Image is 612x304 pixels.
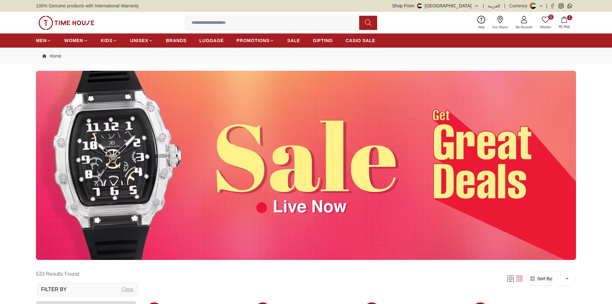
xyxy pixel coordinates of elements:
[559,4,563,8] a: Instagram
[166,37,187,44] span: BRANDS
[567,4,572,8] a: Whatsapp
[490,25,510,30] span: Our Stores
[550,4,555,8] a: Facebook
[504,3,505,9] span: |
[236,35,274,46] a: PROMOTIONS
[200,37,224,44] span: LUGGAGE
[64,37,83,44] span: WOMEN
[529,275,553,282] button: Sort By:
[121,286,134,293] div: Clear
[567,15,572,20] span: 1
[483,3,484,9] span: |
[536,14,555,31] a: 0Wishlist
[313,35,333,46] a: GIFTING
[36,71,576,260] img: ...
[64,35,88,46] a: WOMEN
[236,37,270,44] span: PROMOTIONS
[130,37,148,44] span: UNISEX
[166,35,187,46] a: BRANDS
[346,37,376,44] span: CASIO SALE
[536,275,553,282] span: Sort By:
[555,15,573,30] button: 1My Bag
[417,3,422,8] img: United Arab Emirates
[36,37,47,44] span: MEN
[36,3,139,9] span: 100% Genuine products with International Warranty
[556,24,572,29] span: My Bag
[36,266,139,282] h6: 533 Results Found
[36,48,576,64] nav: Breadcrumb
[42,53,61,59] a: Home
[489,14,512,31] a: Our Stores
[475,25,487,30] span: Help
[287,35,300,46] a: SALE
[546,3,547,9] span: |
[41,286,67,293] h3: Filter By
[509,3,530,9] div: Currency
[346,35,376,46] a: CASIO SALE
[287,37,300,44] span: SALE
[392,3,479,9] button: Shop From[GEOGRAPHIC_DATA]
[200,35,224,46] a: LUGGAGE
[36,35,51,46] a: MEN
[513,25,535,30] span: My Account
[101,35,117,46] a: KIDS
[488,3,500,9] button: العربية
[101,37,112,44] span: KIDS
[39,16,94,30] img: ...
[313,37,333,44] span: GIFTING
[548,14,554,20] span: 0
[537,25,554,30] span: Wishlist
[130,35,153,46] a: UNISEX
[474,14,489,31] a: Help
